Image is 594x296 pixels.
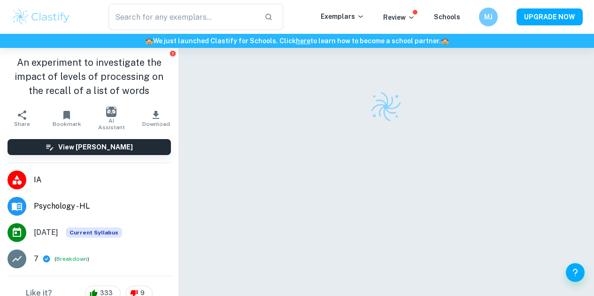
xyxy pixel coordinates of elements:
h6: MJ [483,12,494,22]
button: Breakdown [56,255,87,263]
img: AI Assistant [106,107,116,117]
span: IA [34,174,171,186]
span: AI Assistant [95,117,128,131]
button: Report issue [170,50,177,57]
h6: We just launched Clastify for Schools. Click to learn how to become a school partner. [2,36,592,46]
span: Psychology - HL [34,201,171,212]
span: 🏫 [145,37,153,45]
span: ( ) [54,255,89,264]
img: Clastify logo [370,90,402,123]
img: Clastify logo [11,8,71,26]
a: here [296,37,310,45]
div: This exemplar is based on the current syllabus. Feel free to refer to it for inspiration/ideas wh... [66,227,122,238]
h6: View [PERSON_NAME] [58,142,133,152]
button: Bookmark [45,105,89,132]
p: 7 [34,253,39,265]
span: 🏫 [441,37,449,45]
button: Help and Feedback [566,263,585,282]
input: Search for any exemplars... [108,4,257,30]
span: Download [142,121,170,127]
span: Share [14,121,30,127]
p: Exemplars [321,11,364,22]
span: Current Syllabus [66,227,122,238]
button: MJ [479,8,498,26]
button: AI Assistant [89,105,134,132]
p: Review [383,12,415,23]
span: [DATE] [34,227,58,238]
a: Schools [434,13,460,21]
button: View [PERSON_NAME] [8,139,171,155]
span: Bookmark [53,121,81,127]
h1: An experiment to investigate the impact of levels of processing on the recall of a list of words [8,55,171,98]
button: UPGRADE NOW [517,8,583,25]
button: Download [134,105,178,132]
